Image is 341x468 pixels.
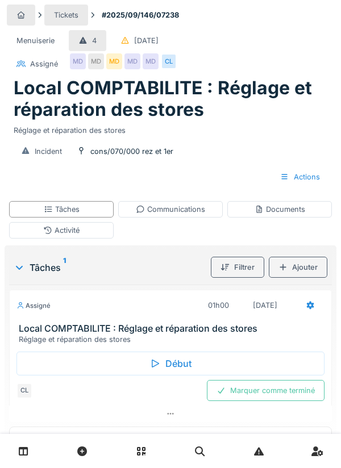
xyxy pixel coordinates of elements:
[97,10,184,20] strong: #2025/09/146/07238
[143,53,159,69] div: MD
[253,300,277,311] div: [DATE]
[90,146,173,157] div: cons/070/000 rez et 1er
[136,204,205,215] div: Communications
[271,166,330,187] div: Actions
[16,35,55,46] div: Menuiserie
[88,53,104,69] div: MD
[16,383,32,399] div: CL
[30,58,58,69] div: Assigné
[43,225,80,236] div: Activité
[70,53,86,69] div: MD
[35,146,62,157] div: Incident
[14,432,60,442] div: 1 visible sur 1
[19,334,327,345] div: Réglage et réparation des stores
[16,352,325,375] div: Début
[255,204,305,215] div: Documents
[54,10,78,20] div: Tickets
[19,323,327,334] h3: Local COMPTABILITE : Réglage et réparation des stores
[92,35,97,46] div: 4
[208,300,229,311] div: 01h00
[63,261,66,274] sup: 1
[124,53,140,69] div: MD
[16,301,51,311] div: Assigné
[14,261,206,274] div: Tâches
[106,53,122,69] div: MD
[14,77,327,121] h1: Local COMPTABILITE : Réglage et réparation des stores
[161,53,177,69] div: CL
[211,257,264,278] div: Filtrer
[269,257,327,278] div: Ajouter
[134,35,159,46] div: [DATE]
[207,380,325,401] div: Marquer comme terminé
[14,120,327,136] div: Réglage et réparation des stores
[44,204,80,215] div: Tâches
